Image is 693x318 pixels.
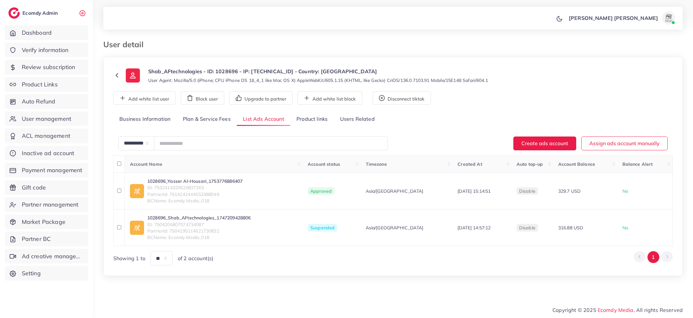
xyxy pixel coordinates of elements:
span: User management [22,115,71,123]
a: Setting [5,266,88,281]
span: Inactive ad account [22,149,74,157]
a: Ad creative management [5,249,88,264]
a: Review subscription [5,60,88,75]
ul: Pagination [634,251,673,263]
span: Dashboard [22,29,52,37]
a: Partner management [5,197,88,212]
a: Payment management [5,163,88,178]
span: Ad creative management [22,252,83,261]
a: logoEcomdy Admin [8,7,59,19]
span: Market Package [22,218,65,226]
h2: Ecomdy Admin [22,10,59,16]
button: Go to page 1 [647,251,659,263]
a: Market Package [5,215,88,229]
a: Verify information [5,43,88,57]
span: Setting [22,269,41,278]
a: Partner BC [5,232,88,246]
img: logo [8,7,20,19]
a: Inactive ad account [5,146,88,161]
span: Payment management [22,166,82,174]
span: Partner BC [22,235,51,243]
p: [PERSON_NAME] [PERSON_NAME] [569,14,658,22]
a: Dashboard [5,25,88,40]
a: Auto Refund [5,94,88,109]
a: Gift code [5,180,88,195]
span: Review subscription [22,63,75,71]
a: Product Links [5,77,88,92]
span: Auto Refund [22,97,56,106]
a: [PERSON_NAME] [PERSON_NAME]avatar [565,12,678,24]
img: avatar [662,12,675,24]
span: Partner management [22,200,79,209]
span: Product Links [22,80,58,89]
span: ACL management [22,132,70,140]
a: User management [5,111,88,126]
a: ACL management [5,128,88,143]
span: Verify information [22,46,69,54]
span: Gift code [22,183,46,192]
